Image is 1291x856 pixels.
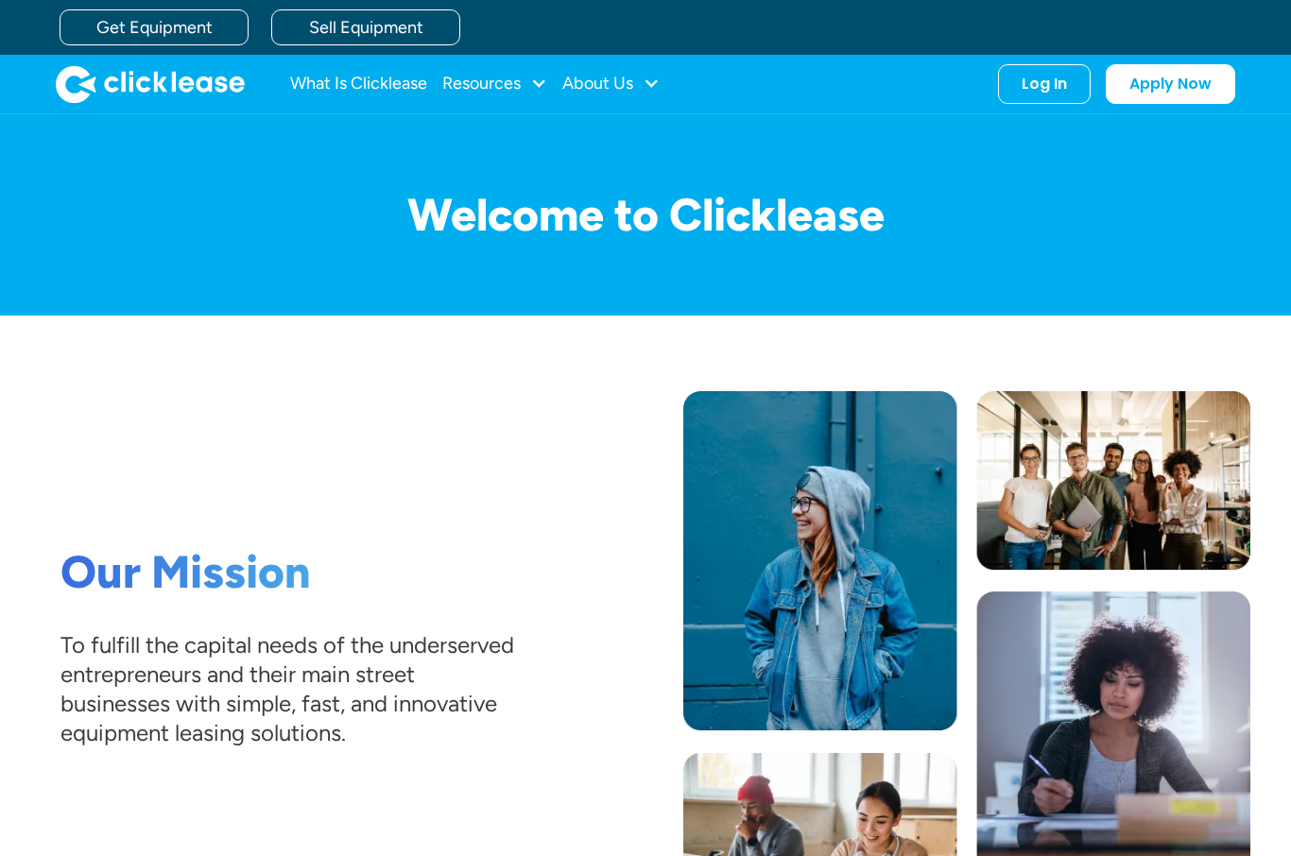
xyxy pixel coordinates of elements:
a: Sell Equipment [271,9,460,45]
h1: Our Mission [60,545,514,600]
div: Log In [1022,75,1067,94]
div: About Us [562,65,660,103]
h1: Welcome to Clicklease [41,190,1250,240]
a: What Is Clicklease [290,65,427,103]
a: Apply Now [1106,64,1235,104]
div: To fulfill the capital needs of the underserved entrepreneurs and their main street businesses wi... [60,629,514,747]
a: Get Equipment [60,9,249,45]
a: home [56,65,245,103]
img: Clicklease logo [56,65,245,103]
div: Resources [442,65,547,103]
